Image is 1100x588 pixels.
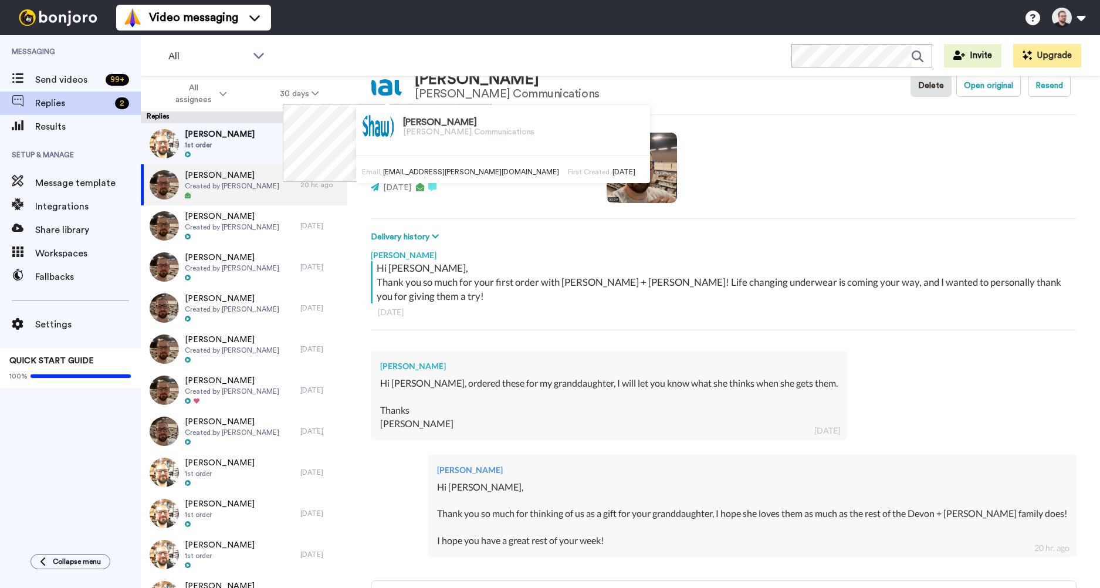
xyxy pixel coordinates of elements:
span: First Created [568,168,610,175]
span: Created by [PERSON_NAME] [185,305,279,314]
span: QUICK START GUIDE [9,357,94,365]
span: Send videos [35,73,101,87]
span: Created by [PERSON_NAME] [185,181,279,191]
span: 100% [9,371,28,381]
img: Image of Kathy Gristwood [371,70,403,102]
span: Created by [PERSON_NAME] [185,263,279,273]
img: efa524da-70a9-41f2-aa42-4cb2d5cfdec7-thumb.jpg [150,458,179,487]
img: dc616d76-8ddd-44ad-8742-e7e2eb83d977-thumb.jpg [150,417,179,446]
img: dc616d76-8ddd-44ad-8742-e7e2eb83d977-thumb.jpg [150,293,179,323]
h5: [PERSON_NAME] Communications [403,128,535,137]
span: [PERSON_NAME] [185,129,255,140]
div: 20 hr. ago [1034,542,1069,554]
span: 1st order [185,551,255,560]
span: Created by [PERSON_NAME] [185,428,279,437]
span: Integrations [35,200,141,214]
span: Created by [PERSON_NAME] [185,222,279,232]
span: [DATE] [612,168,635,175]
div: [DATE] [300,386,341,395]
a: [PERSON_NAME]Created by [PERSON_NAME][DATE] [141,411,347,452]
span: Results [35,120,141,134]
a: [PERSON_NAME]Created by [PERSON_NAME]20 hr. ago [141,164,347,205]
div: [DATE] [300,509,341,518]
div: [DATE] [300,468,341,477]
div: [DATE] [300,344,341,354]
a: [PERSON_NAME]1st order[DATE] [141,534,347,575]
img: vm-color.svg [123,8,142,27]
img: 2b468c78-32b4-496f-8190-fe05fb829b56-thumb.jpg [150,211,179,241]
img: bj-logo-header-white.svg [14,9,102,26]
button: Delivery history [371,231,442,244]
span: Video messaging [149,9,238,26]
span: [PERSON_NAME] [185,334,279,346]
img: Image of Kathy Gristwood [362,111,394,143]
a: [PERSON_NAME]Created by [PERSON_NAME][DATE] [141,288,347,329]
img: efa524da-70a9-41f2-aa42-4cb2d5cfdec7-thumb.jpg [150,499,179,528]
a: [PERSON_NAME]Created by [PERSON_NAME][DATE] [141,205,347,246]
span: Message template [35,176,141,190]
div: [DATE] [300,262,341,272]
h3: [PERSON_NAME] [403,117,535,128]
img: 2b468c78-32b4-496f-8190-fe05fb829b56-thumb.jpg [150,376,179,405]
div: 20 hr. ago [300,180,341,190]
span: [EMAIL_ADDRESS][PERSON_NAME][DOMAIN_NAME] [383,168,559,175]
button: Collapse menu [31,554,110,569]
span: [PERSON_NAME] [185,211,279,222]
span: Created by [PERSON_NAME] [185,346,279,355]
img: efa524da-70a9-41f2-aa42-4cb2d5cfdec7-thumb.jpg [150,540,179,569]
button: Resend [1028,75,1071,97]
div: [DATE] [300,427,341,436]
span: Share library [35,223,141,237]
div: [PERSON_NAME] Communications [415,87,600,100]
span: [PERSON_NAME] [185,375,279,387]
a: [PERSON_NAME]Created by [PERSON_NAME][DATE] [141,370,347,411]
a: [PERSON_NAME]Created by [PERSON_NAME][DATE] [141,246,347,288]
span: Collapse menu [53,557,101,566]
a: [PERSON_NAME]1st order[DATE] [141,452,347,493]
div: 99 + [106,74,129,86]
div: [DATE] [300,550,341,559]
div: 2 [115,97,129,109]
span: All assignees [170,82,217,106]
div: [DATE] [814,425,840,437]
button: Delete [911,75,952,97]
span: Created by [PERSON_NAME] [185,387,279,396]
div: Replies [141,111,347,123]
button: 30 days [253,83,346,104]
span: [PERSON_NAME] [185,252,279,263]
button: Upgrade [1013,44,1081,67]
div: [PERSON_NAME] [437,464,1067,476]
div: [PERSON_NAME] [415,71,600,88]
span: 1st order [185,469,255,478]
div: [DATE] [378,306,1069,318]
span: All [168,49,247,63]
span: [PERSON_NAME] [185,498,255,510]
img: 2b468c78-32b4-496f-8190-fe05fb829b56-thumb.jpg [150,252,179,282]
div: Hi [PERSON_NAME], Thank you so much for thinking of us as a gift for your granddaughter, I hope s... [437,481,1067,548]
img: efa524da-70a9-41f2-aa42-4cb2d5cfdec7-thumb.jpg [150,129,179,158]
span: [PERSON_NAME] [185,457,255,469]
span: Fallbacks [35,270,141,284]
span: [PERSON_NAME] [185,170,279,181]
div: [DATE] [300,221,341,231]
img: 2b468c78-32b4-496f-8190-fe05fb829b56-thumb.jpg [150,170,179,200]
span: [DATE] [383,184,411,192]
button: All assignees [143,77,253,110]
button: Open original [956,75,1021,97]
span: 1st order [185,510,255,519]
a: [PERSON_NAME]1st order23 hr. ago [141,123,347,164]
span: [PERSON_NAME] [185,539,255,551]
span: Workspaces [35,246,141,261]
a: [PERSON_NAME]1st order[DATE] [141,493,347,534]
div: [PERSON_NAME] [371,244,1077,261]
div: Hi [PERSON_NAME], Thank you so much for your first order with [PERSON_NAME] + [PERSON_NAME]! Life... [377,261,1074,303]
div: [PERSON_NAME] [380,360,838,372]
div: Hi [PERSON_NAME], ordered these for my granddaughter, I will let you know what she thinks when sh... [380,377,838,430]
button: Invite [944,44,1001,67]
img: 2b468c78-32b4-496f-8190-fe05fb829b56-thumb.jpg [150,334,179,364]
span: [PERSON_NAME] [185,416,279,428]
span: [PERSON_NAME] [185,293,279,305]
span: Replies [35,96,110,110]
span: Settings [35,317,141,332]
